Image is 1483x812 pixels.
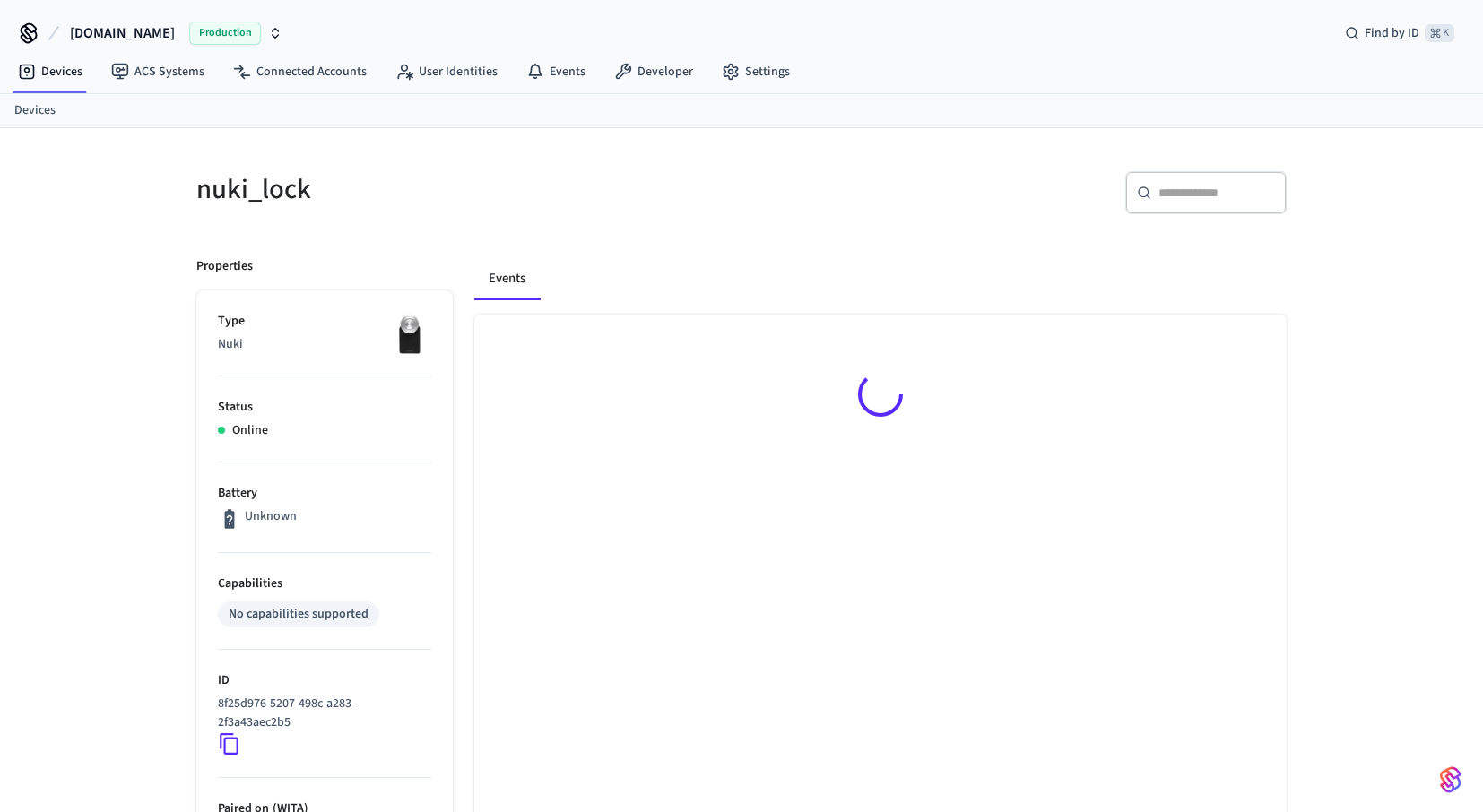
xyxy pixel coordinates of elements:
a: Settings [707,56,804,88]
div: ant example [474,257,1287,300]
p: Properties [196,257,253,276]
a: Developer [600,56,707,88]
a: User Identities [381,56,512,88]
p: Unknown [245,507,297,526]
span: Production [189,22,261,45]
p: Nuki [218,335,431,354]
div: No capabilities supported [229,605,369,624]
p: ID [218,671,431,690]
img: Nuki Smart Lock 3.0 Pro Black, Front [386,312,431,357]
p: Online [232,421,268,440]
p: Battery [218,484,431,503]
a: Connected Accounts [219,56,381,88]
span: Find by ID [1365,24,1419,42]
h5: nuki_lock [196,171,731,208]
div: Find by ID⌘ K [1331,17,1469,49]
a: ACS Systems [97,56,219,88]
span: ⌘ K [1425,24,1454,42]
p: Type [218,312,431,331]
button: Events [474,257,540,300]
a: Devices [4,56,97,88]
a: Events [512,56,600,88]
p: 8f25d976-5207-498c-a283-2f3a43aec2b5 [218,695,424,732]
p: Capabilities [218,574,431,593]
span: [DOMAIN_NAME] [70,22,175,44]
img: SeamLogoGradient.69752ec5.svg [1440,765,1461,794]
p: Status [218,398,431,417]
a: Devices [14,101,56,120]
